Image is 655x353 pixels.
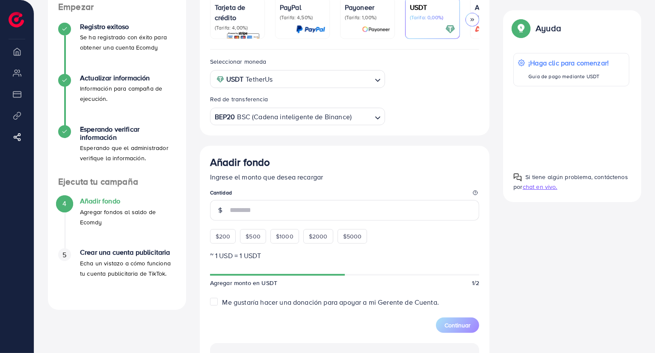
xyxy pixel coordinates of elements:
[80,124,139,142] font: Esperando verificar información
[472,279,479,287] font: 1/2
[80,196,120,206] font: Añadir fondo
[226,74,244,84] font: USDT
[445,24,455,34] img: tarjeta
[276,232,293,241] font: $1000
[215,24,248,31] font: (Tarifa: 4,00%)
[80,84,162,103] font: Información para campaña de ejecución.
[246,74,273,84] font: TetherUs
[362,24,390,34] img: tarjeta
[80,208,156,227] font: Agregar fondos al saldo de Ecomdy
[296,24,325,34] img: tarjeta
[80,259,171,278] font: Echa un vistazo a cómo funciona tu cuenta publicitaria de TikTok.
[62,199,66,208] font: 4
[215,112,235,121] font: BEP20
[210,108,385,125] div: Buscar opción
[210,57,267,66] font: Seleccionar moneda
[80,247,170,257] font: Crear una cuenta publicitaria
[237,112,352,121] font: BSC (Cadena inteligente de Binance)
[246,232,261,241] font: $500
[210,251,261,260] font: ~ 1 USD = 1 USDT
[210,155,270,169] font: Añadir fondo
[472,24,520,34] img: tarjeta
[343,232,362,241] font: $5000
[48,125,186,176] li: Esperando verificar información
[210,70,385,88] div: Buscar opción
[48,74,186,125] li: Actualizar información
[513,173,628,191] font: Si tiene algún problema, contáctenos por
[353,110,371,124] input: Buscar opción
[523,182,557,191] font: chat en vivo.
[210,189,232,196] font: Cantidad
[210,279,277,287] font: Agregar monto en USDT
[210,95,268,103] font: Red de transferencia
[536,22,561,34] font: Ayuda
[215,3,246,22] font: Tarjeta de crédito
[528,58,609,68] font: ¡Haga clic para comenzar!
[9,12,24,27] img: logo
[619,315,649,347] iframe: Charlar
[58,0,94,13] font: Empezar
[475,3,503,12] font: Airwallex
[58,175,138,188] font: Ejecuta tu campaña
[80,33,167,52] font: Se ha registrado con éxito para obtener una cuenta Ecomdy
[48,197,186,248] li: Añadir fondo
[226,31,260,41] img: tarjeta
[48,248,186,300] li: Crear una cuenta publicitaria
[280,14,313,21] font: (Tarifa: 4,50%)
[216,232,231,241] font: $200
[345,14,376,21] font: (Tarifa: 1,00%)
[80,22,129,31] font: Registro exitoso
[80,144,169,162] font: Esperando que el administrador verifique la información.
[436,318,479,333] button: Continuar
[309,232,328,241] font: $2000
[410,14,443,21] font: (Tarifa: 0,00%)
[80,73,150,82] font: Actualizar información
[513,173,522,182] img: Guía emergente
[445,321,471,329] font: Continuar
[222,297,439,307] font: Me gustaría hacer una donación para apoyar a mi Gerente de Cuenta.
[216,76,224,83] img: acuñar
[410,3,427,12] font: USDT
[280,3,301,12] font: PayPal
[513,21,529,36] img: Guía emergente
[210,172,323,182] font: Ingrese el monto que desea recargar
[48,23,186,74] li: Registro exitoso
[345,3,374,12] font: Payoneer
[62,250,66,259] font: 5
[528,73,599,80] font: Guía de pago mediante USDT
[276,73,371,86] input: Buscar opción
